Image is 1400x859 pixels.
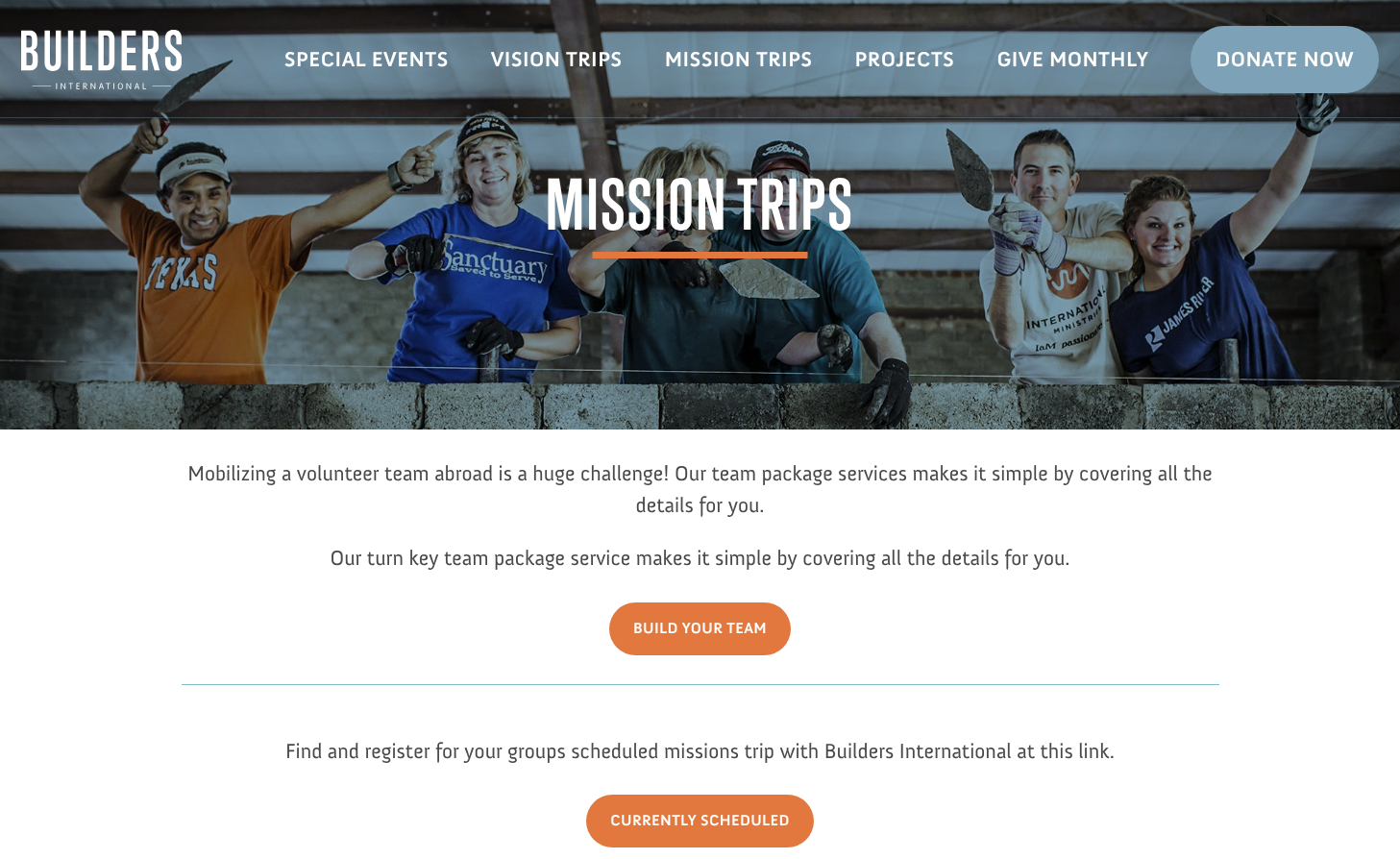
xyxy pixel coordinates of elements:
[1191,26,1379,93] a: Donate Now
[187,460,1213,518] span: Mobilizing a volunteer team abroad is a huge challenge! Our team package services makes it simple...
[470,32,644,87] a: Vision Trips
[263,32,470,87] a: Special Events
[609,602,791,655] a: Build Your Team
[21,30,182,89] img: Builders International
[834,32,976,87] a: Projects
[586,795,814,847] a: Currently Scheduled
[644,32,834,87] a: Mission Trips
[285,738,1115,764] span: Find and register for your groups scheduled missions trip with Builders International at this link.
[975,32,1169,87] a: Give Monthly
[546,171,854,258] span: Mission Trips
[330,545,1069,571] span: Our turn key team package service makes it simple by covering all the details for you.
